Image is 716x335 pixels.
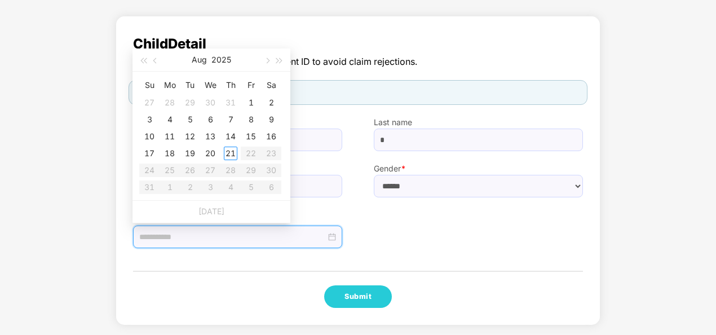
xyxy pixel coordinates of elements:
[180,94,200,111] td: 2025-07-29
[261,94,281,111] td: 2025-08-02
[244,96,258,109] div: 1
[220,94,241,111] td: 2025-07-31
[139,145,160,162] td: 2025-08-17
[180,111,200,128] td: 2025-08-05
[139,76,160,94] th: Su
[200,76,220,94] th: We
[143,96,156,109] div: 27
[220,128,241,145] td: 2025-08-14
[241,76,261,94] th: Fr
[224,147,237,160] div: 21
[200,128,220,145] td: 2025-08-13
[204,130,217,143] div: 13
[264,96,278,109] div: 2
[241,128,261,145] td: 2025-08-15
[160,111,180,128] td: 2025-08-04
[160,145,180,162] td: 2025-08-18
[224,96,237,109] div: 31
[183,96,197,109] div: 29
[324,285,392,308] button: Submit
[139,128,160,145] td: 2025-08-10
[261,128,281,145] td: 2025-08-16
[220,145,241,162] td: 2025-08-21
[192,49,207,71] button: Aug
[160,94,180,111] td: 2025-07-28
[163,130,176,143] div: 11
[143,130,156,143] div: 10
[204,147,217,160] div: 20
[143,147,156,160] div: 17
[224,130,237,143] div: 14
[261,111,281,128] td: 2025-08-09
[264,113,278,126] div: 9
[139,111,160,128] td: 2025-08-03
[211,49,231,71] button: 2025
[374,116,583,129] label: Last name
[183,130,197,143] div: 12
[204,113,217,126] div: 6
[163,147,176,160] div: 18
[200,145,220,162] td: 2025-08-20
[244,113,258,126] div: 8
[200,111,220,128] td: 2025-08-06
[160,128,180,145] td: 2025-08-11
[220,111,241,128] td: 2025-08-07
[261,76,281,94] th: Sa
[180,145,200,162] td: 2025-08-19
[183,147,197,160] div: 19
[200,94,220,111] td: 2025-07-30
[264,130,278,143] div: 16
[241,94,261,111] td: 2025-08-01
[180,128,200,145] td: 2025-08-12
[204,96,217,109] div: 30
[183,113,197,126] div: 5
[374,162,583,175] label: Gender
[220,76,241,94] th: Th
[163,96,176,109] div: 28
[133,55,583,69] span: The detail should be as per government ID to avoid claim rejections.
[180,76,200,94] th: Tu
[143,113,156,126] div: 3
[244,130,258,143] div: 15
[133,33,583,55] span: Child Detail
[160,76,180,94] th: Mo
[241,111,261,128] td: 2025-08-08
[139,94,160,111] td: 2025-07-27
[224,113,237,126] div: 7
[198,206,224,216] a: [DATE]
[163,113,176,126] div: 4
